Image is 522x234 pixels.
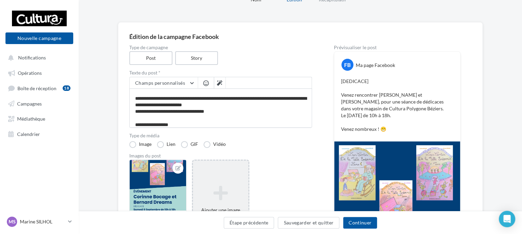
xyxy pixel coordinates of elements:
label: Image [129,141,152,148]
button: Champs personnalisés [130,77,198,89]
div: 18 [63,85,70,91]
p: Marine SILHOL [20,218,65,225]
a: Calendrier [4,127,75,140]
a: Campagnes [4,97,75,109]
span: Campagnes [17,100,42,106]
div: Open Intercom Messenger [499,211,515,227]
span: Opérations [18,70,42,76]
a: Opérations [4,66,75,79]
div: Édition de la campagne Facebook [129,33,471,40]
div: Ma page Facebook [356,62,395,69]
span: Champs personnalisés [135,80,185,86]
button: Étape précédente [224,217,274,229]
label: GIF [181,141,198,148]
span: Médiathèque [17,116,45,122]
a: MS Marine SILHOL [5,215,73,228]
label: Lien [157,141,175,148]
label: Texte du post * [129,70,312,75]
div: FB [341,59,353,71]
label: Type de campagne [129,45,312,50]
p: [DEDICACE] Venez rencontrer [PERSON_NAME] et [PERSON_NAME], pour une séance de dédicaces dans vot... [341,78,453,133]
label: Type de média [129,133,312,138]
label: Post [129,51,172,65]
a: Médiathèque [4,112,75,124]
label: Vidéo [204,141,226,148]
label: Story [175,51,218,65]
button: Sauvegarder et quitter [278,217,339,229]
button: Nouvelle campagne [5,32,73,44]
div: Images du post [129,153,312,158]
button: Notifications [4,51,72,64]
span: Notifications [18,55,46,60]
span: Boîte de réception [17,85,56,91]
button: Continuer [343,217,377,229]
span: MS [9,218,16,225]
a: Boîte de réception18 [4,82,75,94]
span: Calendrier [17,131,40,137]
div: Prévisualiser le post [334,45,460,50]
